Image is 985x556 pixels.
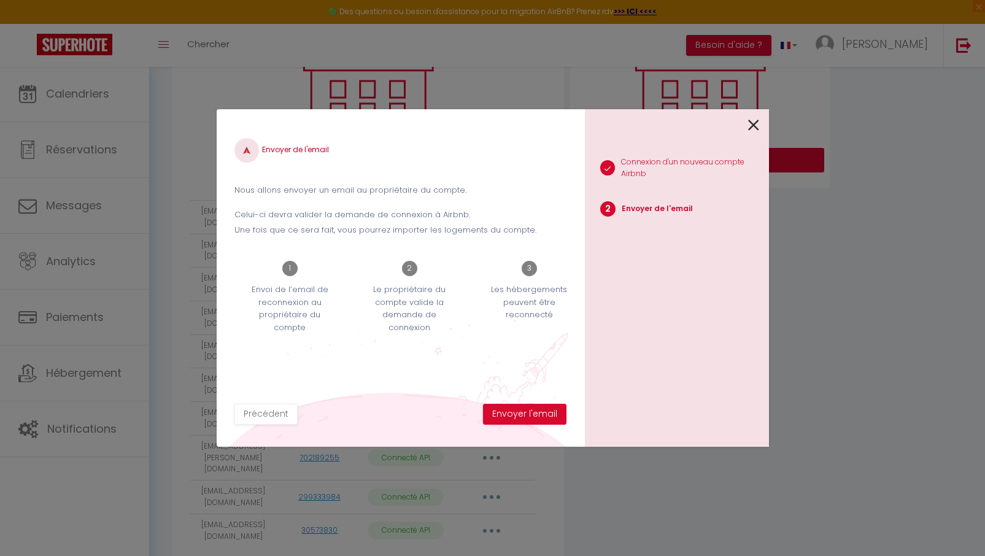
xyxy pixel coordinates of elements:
p: Une fois que ce sera fait, vous pourrez importer les logements du compte. [234,224,566,236]
span: 2 [600,201,616,217]
span: 3 [522,261,537,276]
h4: Envoyer de l'email [234,138,566,163]
p: Le propriétaire du compte valide la demande de connexion [363,284,457,334]
p: Les hébergements peuvent être reconnecté [482,284,577,321]
button: Envoyer l'email [483,404,566,425]
p: Nous allons envoyer un email au propriétaire du compte. [234,184,566,196]
button: Précédent [234,404,298,425]
p: Connexion d'un nouveau compte Airbnb [621,156,769,180]
span: 1 [282,261,298,276]
span: 2 [402,261,417,276]
p: Envoi de l’email de reconnexion au propriétaire du compte [243,284,338,334]
p: Envoyer de l'email [622,203,693,215]
p: Celui-ci devra valider la demande de connexion à Airbnb. [234,209,566,221]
